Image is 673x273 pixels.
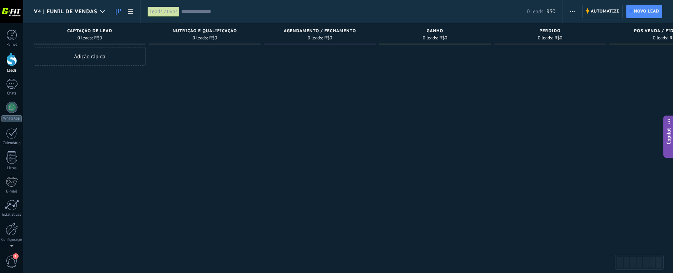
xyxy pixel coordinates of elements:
[34,8,97,15] span: V4 | Funil de vendas
[498,29,602,35] div: PERDIDO
[13,253,19,259] span: 1
[439,36,447,40] span: R$0
[546,8,555,15] span: R$0
[34,48,145,65] div: Adição rápida
[94,36,102,40] span: R$0
[193,36,208,40] span: 0 leads:
[423,36,438,40] span: 0 leads:
[209,36,217,40] span: R$0
[653,36,668,40] span: 0 leads:
[626,5,662,18] a: Novo lead
[539,29,560,34] span: PERDIDO
[1,213,22,217] div: Estatísticas
[665,128,672,144] span: Copilot
[554,36,562,40] span: R$0
[112,5,124,19] a: Leads
[153,29,257,35] div: NUTRIÇÃO E QUALIFICAÇÃO
[268,29,372,35] div: AGENDAMENTO / FECHAMENTO
[1,91,22,96] div: Chats
[1,115,22,122] div: WhatsApp
[591,5,619,18] span: Automatize
[427,29,444,34] span: GANHO
[538,36,553,40] span: 0 leads:
[1,189,22,194] div: E-mail
[1,141,22,146] div: Calendário
[1,166,22,171] div: Listas
[1,238,22,242] div: Configurações
[634,5,659,18] span: Novo lead
[527,8,544,15] span: 0 leads:
[284,29,356,34] span: AGENDAMENTO / FECHAMENTO
[324,36,332,40] span: R$0
[1,68,22,73] div: Leads
[148,6,179,17] div: Leads ativos
[308,36,323,40] span: 0 leads:
[1,43,22,47] div: Painel
[78,36,93,40] span: 0 leads:
[173,29,237,34] span: NUTRIÇÃO E QUALIFICAÇÃO
[383,29,487,35] div: GANHO
[582,5,623,18] a: Automatize
[67,29,112,34] span: CAPTAÇÃO DE LEAD
[567,5,578,18] button: Mais
[124,5,137,19] a: Lista
[38,29,142,35] div: CAPTAÇÃO DE LEAD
